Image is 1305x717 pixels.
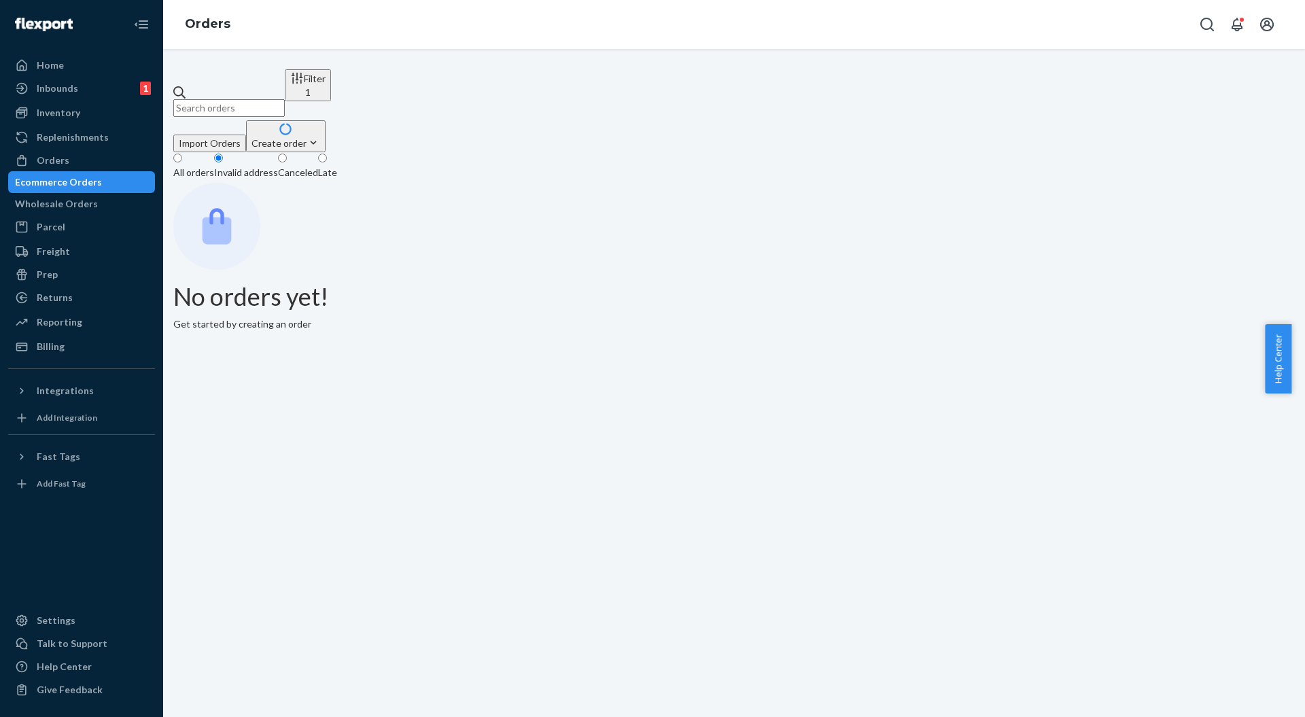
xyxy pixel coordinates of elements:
div: Home [37,58,64,72]
a: Parcel [8,216,155,238]
a: Replenishments [8,126,155,148]
div: Add Fast Tag [37,478,86,489]
button: Close Navigation [128,11,155,38]
a: Add Integration [8,407,155,429]
a: Freight [8,241,155,262]
div: Ecommerce Orders [15,175,102,189]
input: Invalid address [214,154,223,162]
div: Orders [37,154,69,167]
button: Give Feedback [8,679,155,701]
a: Billing [8,336,155,357]
div: Filter [290,71,326,99]
div: Give Feedback [37,683,103,697]
button: Create order [246,120,326,152]
input: Search orders [173,99,285,117]
div: Replenishments [37,130,109,144]
a: Prep [8,264,155,285]
input: Canceled [278,154,287,162]
div: Create order [251,136,320,150]
button: Integrations [8,380,155,402]
div: Inbounds [37,82,78,95]
div: Returns [37,291,73,304]
a: Ecommerce Orders [8,171,155,193]
a: Reporting [8,311,155,333]
a: Wholesale Orders [8,193,155,215]
button: Filter [285,69,331,101]
div: Freight [37,245,70,258]
a: Settings [8,610,155,631]
div: Billing [37,340,65,353]
h1: No orders yet! [173,283,1295,311]
div: Parcel [37,220,65,234]
img: Empty list [173,183,260,270]
input: Late [318,154,327,162]
a: Inventory [8,102,155,124]
div: Integrations [37,384,94,398]
button: Fast Tags [8,446,155,468]
input: All orders [173,154,182,162]
button: Help Center [1265,324,1291,394]
div: Help Center [37,660,92,674]
button: Open Search Box [1194,11,1221,38]
a: Returns [8,287,155,309]
div: Canceled [278,166,318,179]
img: Flexport logo [15,18,73,31]
p: Get started by creating an order [173,317,1295,331]
button: Import Orders [173,135,246,152]
div: Invalid address [214,166,278,179]
div: Inventory [37,106,80,120]
a: Add Fast Tag [8,473,155,495]
a: Orders [8,150,155,171]
div: Late [318,166,337,179]
a: Inbounds1 [8,77,155,99]
a: Talk to Support [8,633,155,654]
div: Wholesale Orders [15,197,98,211]
div: Fast Tags [37,450,80,464]
div: Prep [37,268,58,281]
div: All orders [173,166,214,179]
button: Open notifications [1223,11,1251,38]
a: Home [8,54,155,76]
div: Settings [37,614,75,627]
div: 1 [290,86,326,99]
div: 1 [140,82,151,95]
div: Reporting [37,315,82,329]
ol: breadcrumbs [174,5,241,44]
a: Help Center [8,656,155,678]
button: Open account menu [1253,11,1281,38]
div: Add Integration [37,412,97,423]
a: Orders [185,16,230,31]
div: Talk to Support [37,637,107,650]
